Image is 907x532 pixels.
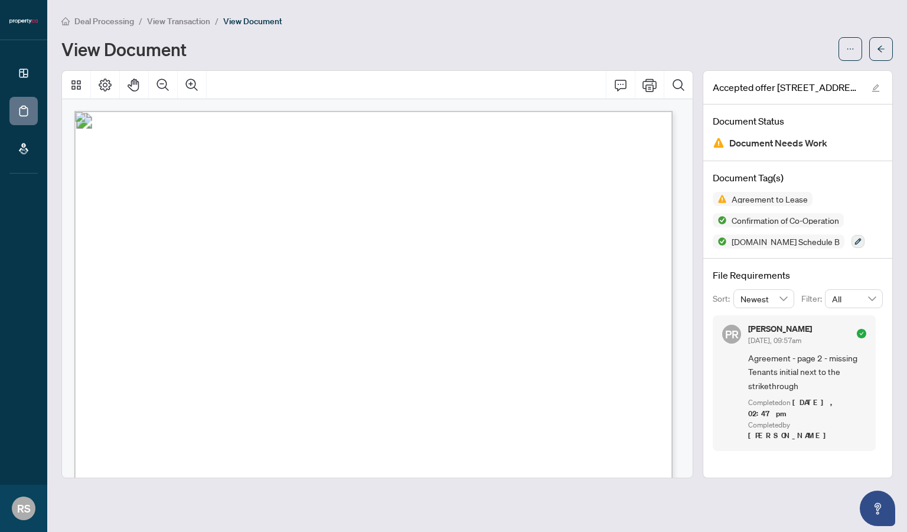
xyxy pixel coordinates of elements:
span: Agreement to Lease [727,195,813,203]
span: arrow-left [877,45,885,53]
span: Deal Processing [74,16,134,27]
button: Open asap [860,491,895,526]
span: edit [872,84,880,92]
img: Status Icon [713,213,727,227]
li: / [139,14,142,28]
span: Agreement - page 2 - missing Tenants initial next to the strikethrough [748,351,866,393]
span: Document Needs Work [729,135,827,151]
span: Accepted offer [STREET_ADDRESS]pdf [713,80,860,94]
p: Filter: [801,292,825,305]
h4: File Requirements [713,268,883,282]
span: All [832,290,876,308]
span: ellipsis [846,45,854,53]
img: Document Status [713,137,725,149]
div: Completed by [748,420,866,442]
span: home [61,17,70,25]
img: Status Icon [713,234,727,249]
span: View Document [223,16,282,27]
span: [PERSON_NAME] [748,430,833,440]
span: [DATE], 09:57am [748,336,801,345]
p: Sort: [713,292,733,305]
img: logo [9,18,38,25]
span: Confirmation of Co-Operation [727,216,844,224]
span: View Transaction [147,16,210,27]
li: / [215,14,218,28]
h1: View Document [61,40,187,58]
span: check-circle [857,329,866,338]
h4: Document Tag(s) [713,171,883,185]
span: [DOMAIN_NAME] Schedule B [727,237,844,246]
img: Status Icon [713,192,727,206]
span: PR [725,326,739,342]
span: Newest [740,290,788,308]
span: RS [17,500,31,517]
h5: [PERSON_NAME] [748,325,812,333]
div: Completed on [748,397,866,420]
span: [DATE], 02:47pm [748,397,837,419]
h4: Document Status [713,114,883,128]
